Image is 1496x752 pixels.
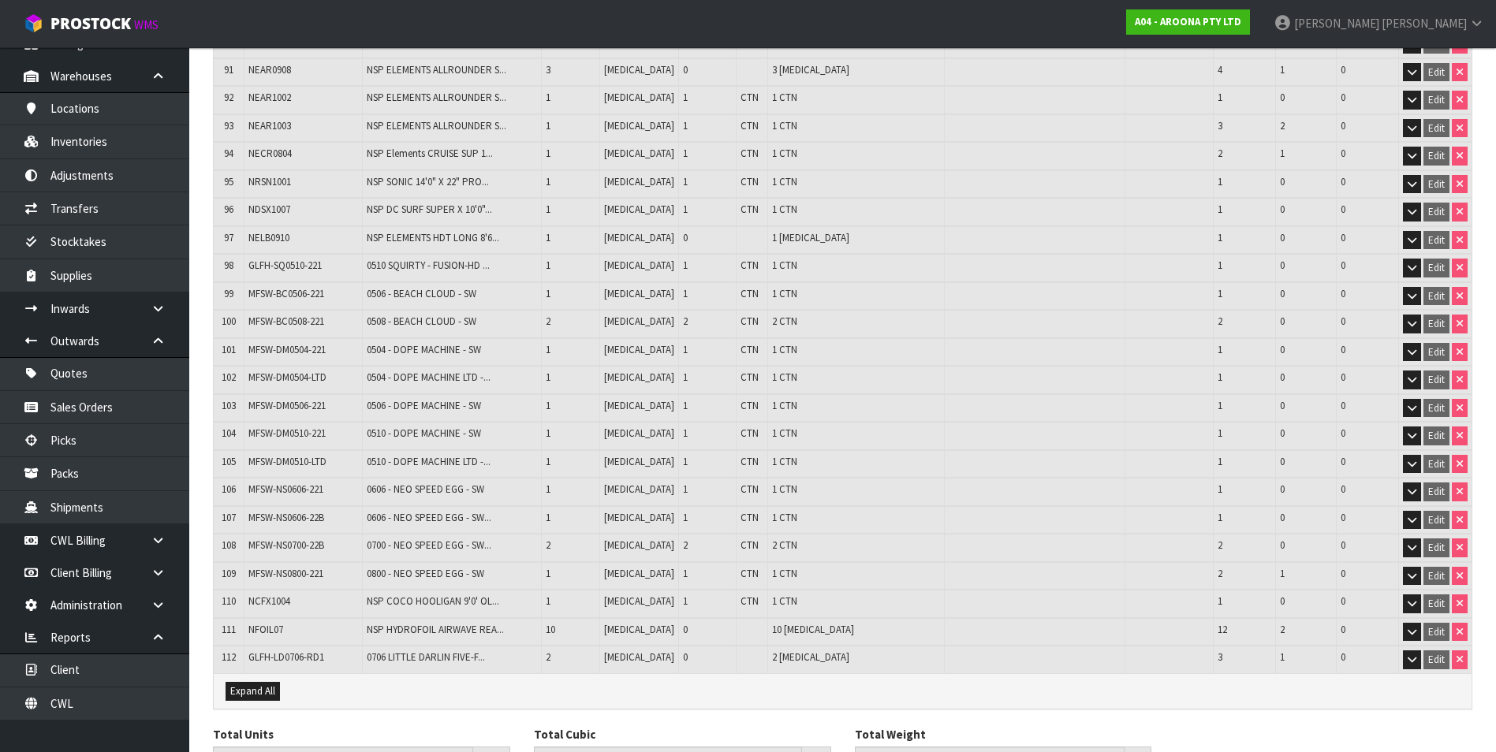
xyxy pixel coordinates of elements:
[1218,119,1222,132] span: 3
[367,399,481,412] span: 0506 - DOPE MACHINE - SW
[248,343,326,356] span: MFSW-DM0504-221
[1218,287,1222,300] span: 1
[772,594,797,608] span: 1 CTN
[604,175,674,188] span: [MEDICAL_DATA]
[683,455,688,468] span: 1
[683,511,688,524] span: 1
[546,370,550,384] span: 1
[1218,426,1222,440] span: 1
[604,594,674,608] span: [MEDICAL_DATA]
[546,259,550,272] span: 1
[741,147,759,160] span: CTN
[367,370,491,384] span: 0504 - DOPE MACHINE LTD -...
[772,119,797,132] span: 1 CTN
[604,63,674,76] span: [MEDICAL_DATA]
[1341,287,1345,300] span: 0
[1280,147,1285,160] span: 1
[1423,623,1449,642] button: Edit
[367,119,506,132] span: NSP ELEMENTS ALLROUNDER S...
[1218,538,1222,552] span: 2
[1218,203,1222,216] span: 1
[772,567,797,580] span: 1 CTN
[230,684,275,698] span: Expand All
[683,91,688,104] span: 1
[1280,119,1285,132] span: 2
[546,511,550,524] span: 1
[1341,511,1345,524] span: 0
[604,287,674,300] span: [MEDICAL_DATA]
[248,426,326,440] span: MFSW-DM0510-221
[1423,91,1449,110] button: Edit
[248,91,291,104] span: NEAR1002
[604,231,674,244] span: [MEDICAL_DATA]
[1423,399,1449,418] button: Edit
[604,370,674,384] span: [MEDICAL_DATA]
[224,63,233,76] span: 91
[683,623,688,636] span: 0
[604,259,674,272] span: [MEDICAL_DATA]
[604,343,674,356] span: [MEDICAL_DATA]
[772,231,849,244] span: 1 [MEDICAL_DATA]
[604,650,674,664] span: [MEDICAL_DATA]
[1218,455,1222,468] span: 1
[741,119,759,132] span: CTN
[248,287,324,300] span: MFSW-BC0506-221
[367,567,484,580] span: 0800 - NEO SPEED EGG - SW
[604,399,674,412] span: [MEDICAL_DATA]
[248,315,324,328] span: MFSW-BC0508-221
[1341,91,1345,104] span: 0
[1341,147,1345,160] span: 0
[1135,15,1241,28] strong: A04 - AROONA PTY LTD
[1218,623,1227,636] span: 12
[772,315,797,328] span: 2 CTN
[683,343,688,356] span: 1
[1218,650,1222,664] span: 3
[367,511,491,524] span: 0606 - NEO SPEED EGG - SW...
[248,511,324,524] span: MFSW-NS0606-22B
[1341,650,1345,664] span: 0
[741,538,759,552] span: CTN
[1341,63,1345,76] span: 0
[1280,538,1285,552] span: 0
[1218,315,1222,328] span: 2
[772,259,797,272] span: 1 CTN
[1341,315,1345,328] span: 0
[1341,482,1345,496] span: 0
[248,203,290,216] span: NDSX1007
[222,426,236,440] span: 104
[772,175,797,188] span: 1 CTN
[1341,594,1345,608] span: 0
[546,426,550,440] span: 1
[546,175,550,188] span: 1
[741,315,759,328] span: CTN
[546,623,555,636] span: 10
[248,538,324,552] span: MFSW-NS0700-22B
[1423,231,1449,250] button: Edit
[546,567,550,580] span: 1
[772,426,797,440] span: 1 CTN
[224,175,233,188] span: 95
[1423,594,1449,613] button: Edit
[741,455,759,468] span: CTN
[222,594,236,608] span: 110
[1341,426,1345,440] span: 0
[367,175,489,188] span: NSP SONIC 14'0" X 22" PRO...
[1280,426,1285,440] span: 0
[226,682,280,701] button: Expand All
[546,482,550,496] span: 1
[683,650,688,664] span: 0
[1218,175,1222,188] span: 1
[222,455,236,468] span: 105
[741,175,759,188] span: CTN
[1218,511,1222,524] span: 1
[248,147,292,160] span: NECR0804
[683,399,688,412] span: 1
[1423,511,1449,530] button: Edit
[224,287,233,300] span: 99
[604,482,674,496] span: [MEDICAL_DATA]
[367,203,492,216] span: NSP DC SURF SUPER X 10'0"...
[772,63,849,76] span: 3 [MEDICAL_DATA]
[224,147,233,160] span: 94
[1341,567,1345,580] span: 0
[367,63,506,76] span: NSP ELEMENTS ALLROUNDER S...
